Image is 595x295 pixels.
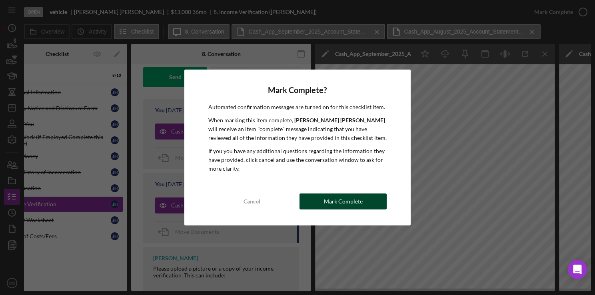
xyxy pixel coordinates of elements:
div: Open Intercom Messenger [568,260,587,279]
div: Cancel [244,193,260,209]
h4: Mark Complete? [208,86,387,95]
b: [PERSON_NAME] [PERSON_NAME] [294,117,385,124]
div: Mark Complete [324,193,363,209]
p: When marking this item complete, will receive an item "complete" message indicating that you have... [208,116,387,143]
p: If you you have any additional questions regarding the information they have provided, click canc... [208,147,387,173]
p: Automated confirmation messages are turned on for this checklist item. [208,103,387,112]
button: Cancel [208,193,296,209]
button: Mark Complete [299,193,387,209]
